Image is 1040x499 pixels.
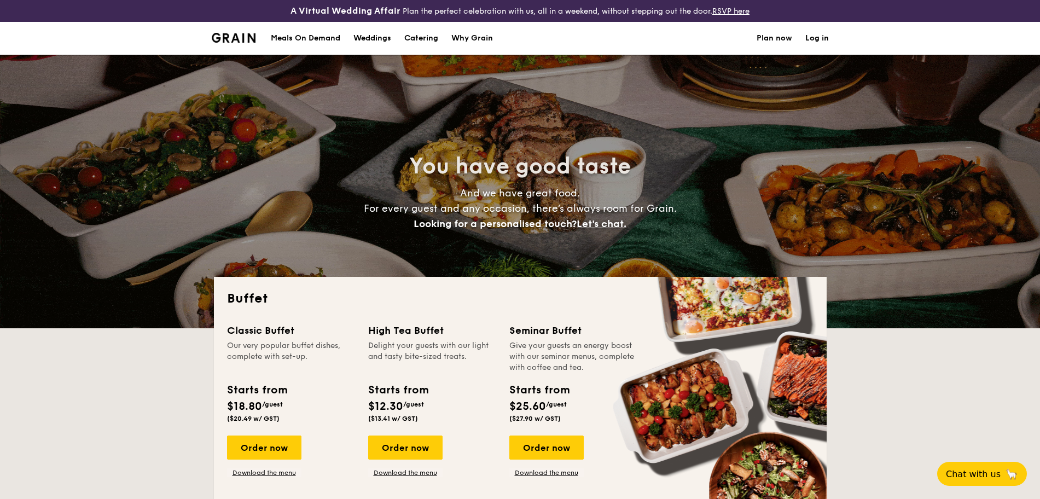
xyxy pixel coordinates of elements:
[271,22,340,55] div: Meals On Demand
[509,468,584,477] a: Download the menu
[227,323,355,338] div: Classic Buffet
[227,468,301,477] a: Download the menu
[227,436,301,460] div: Order now
[546,401,567,408] span: /guest
[712,7,750,16] a: RSVP here
[262,401,283,408] span: /guest
[364,187,677,230] span: And we have great food. For every guest and any occasion, there’s always room for Grain.
[227,290,814,307] h2: Buffet
[290,4,400,18] h4: A Virtual Wedding Affair
[227,415,280,422] span: ($20.49 w/ GST)
[509,323,637,338] div: Seminar Buffet
[509,415,561,422] span: ($27.90 w/ GST)
[212,33,256,43] img: Grain
[445,22,499,55] a: Why Grain
[368,468,443,477] a: Download the menu
[509,340,637,373] div: Give your guests an energy boost with our seminar menus, complete with coffee and tea.
[404,22,438,55] h1: Catering
[577,218,626,230] span: Let's chat.
[805,22,829,55] a: Log in
[347,22,398,55] a: Weddings
[368,400,403,413] span: $12.30
[451,22,493,55] div: Why Grain
[414,218,577,230] span: Looking for a personalised touch?
[368,340,496,373] div: Delight your guests with our light and tasty bite-sized treats.
[368,323,496,338] div: High Tea Buffet
[409,153,631,179] span: You have good taste
[509,436,584,460] div: Order now
[264,22,347,55] a: Meals On Demand
[368,382,428,398] div: Starts from
[212,33,256,43] a: Logotype
[937,462,1027,486] button: Chat with us🦙
[757,22,792,55] a: Plan now
[227,400,262,413] span: $18.80
[368,436,443,460] div: Order now
[509,400,546,413] span: $25.60
[205,4,835,18] div: Plan the perfect celebration with us, all in a weekend, without stepping out the door.
[946,469,1001,479] span: Chat with us
[227,382,287,398] div: Starts from
[509,382,569,398] div: Starts from
[403,401,424,408] span: /guest
[368,415,418,422] span: ($13.41 w/ GST)
[1005,468,1018,480] span: 🦙
[398,22,445,55] a: Catering
[227,340,355,373] div: Our very popular buffet dishes, complete with set-up.
[353,22,391,55] div: Weddings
